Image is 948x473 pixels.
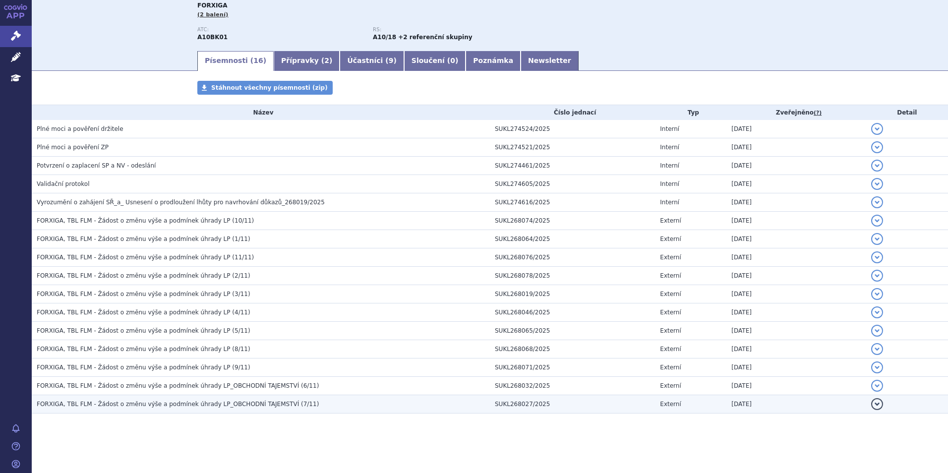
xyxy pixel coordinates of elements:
td: [DATE] [726,395,866,414]
a: Newsletter [521,51,579,71]
button: detail [871,160,883,172]
button: detail [871,343,883,355]
strong: DAPAGLIFLOZIN [197,34,228,41]
td: [DATE] [726,120,866,138]
a: Poznámka [466,51,521,71]
span: Externí [660,327,681,334]
td: [DATE] [726,267,866,285]
td: [DATE] [726,322,866,340]
td: [DATE] [726,303,866,322]
td: SUKL268065/2025 [490,322,655,340]
span: 9 [389,57,394,64]
button: detail [871,288,883,300]
th: Zveřejněno [726,105,866,120]
span: 2 [324,57,329,64]
td: SUKL268071/2025 [490,358,655,377]
td: SUKL268068/2025 [490,340,655,358]
button: detail [871,380,883,392]
td: SUKL274616/2025 [490,193,655,212]
td: [DATE] [726,175,866,193]
th: Typ [655,105,726,120]
button: detail [871,361,883,373]
span: Interní [660,180,679,187]
a: Písemnosti (16) [197,51,274,71]
td: [DATE] [726,248,866,267]
button: detail [871,325,883,337]
button: detail [871,270,883,282]
span: 0 [450,57,455,64]
span: Externí [660,217,681,224]
span: FORXIGA, TBL FLM - Žádost o změnu výše a podmínek úhrady LP (10/11) [37,217,254,224]
button: detail [871,141,883,153]
td: [DATE] [726,285,866,303]
button: detail [871,306,883,318]
td: SUKL268027/2025 [490,395,655,414]
td: SUKL268032/2025 [490,377,655,395]
span: FORXIGA [197,2,228,9]
span: Stáhnout všechny písemnosti (zip) [211,84,328,91]
span: FORXIGA, TBL FLM - Žádost o změnu výše a podmínek úhrady LP (5/11) [37,327,250,334]
span: Vyrozumění o zahájení SŘ_a_ Usnesení o prodloužení lhůty pro navrhování důkazů_268019/2025 [37,199,325,206]
span: FORXIGA, TBL FLM - Žádost o změnu výše a podmínek úhrady LP_OBCHODNÍ TAJEMSTVÍ (7/11) [37,401,319,408]
span: FORXIGA, TBL FLM - Žádost o změnu výše a podmínek úhrady LP (4/11) [37,309,250,316]
p: ATC: [197,27,363,33]
button: detail [871,178,883,190]
button: detail [871,123,883,135]
button: detail [871,196,883,208]
span: Externí [660,382,681,389]
td: [DATE] [726,193,866,212]
a: Přípravky (2) [274,51,340,71]
p: RS: [373,27,538,33]
span: Validační protokol [37,180,90,187]
span: Interní [660,125,679,132]
a: Sloučení (0) [404,51,466,71]
span: Interní [660,162,679,169]
span: FORXIGA, TBL FLM - Žádost o změnu výše a podmínek úhrady LP (8/11) [37,346,250,353]
span: Potvrzení o zaplacení SP a NV - odeslání [37,162,156,169]
td: SUKL274524/2025 [490,120,655,138]
th: Název [32,105,490,120]
td: [DATE] [726,230,866,248]
td: SUKL268064/2025 [490,230,655,248]
span: Externí [660,272,681,279]
span: FORXIGA, TBL FLM - Žádost o změnu výše a podmínek úhrady LP (11/11) [37,254,254,261]
th: Číslo jednací [490,105,655,120]
span: Externí [660,254,681,261]
span: FORXIGA, TBL FLM - Žádost o změnu výše a podmínek úhrady LP (3/11) [37,291,250,297]
td: SUKL268019/2025 [490,285,655,303]
span: Externí [660,364,681,371]
td: SUKL274461/2025 [490,157,655,175]
button: detail [871,215,883,227]
td: [DATE] [726,377,866,395]
span: (2 balení) [197,11,229,18]
span: 16 [253,57,263,64]
td: SUKL268074/2025 [490,212,655,230]
button: detail [871,251,883,263]
td: SUKL268076/2025 [490,248,655,267]
strong: empagliflozin, dapagliflozin, kapagliflozin [373,34,396,41]
span: Externí [660,309,681,316]
td: SUKL268046/2025 [490,303,655,322]
abbr: (?) [814,110,822,117]
td: [DATE] [726,157,866,175]
span: FORXIGA, TBL FLM - Žádost o změnu výše a podmínek úhrady LP (1/11) [37,236,250,242]
strong: +2 referenční skupiny [398,34,472,41]
button: detail [871,398,883,410]
span: FORXIGA, TBL FLM - Žádost o změnu výše a podmínek úhrady LP (2/11) [37,272,250,279]
button: detail [871,233,883,245]
td: SUKL274605/2025 [490,175,655,193]
td: SUKL268078/2025 [490,267,655,285]
a: Stáhnout všechny písemnosti (zip) [197,81,333,95]
span: Interní [660,144,679,151]
a: Účastníci (9) [340,51,404,71]
span: FORXIGA, TBL FLM - Žádost o změnu výše a podmínek úhrady LP (9/11) [37,364,250,371]
span: Plné moci a pověření držitele [37,125,123,132]
td: [DATE] [726,340,866,358]
td: [DATE] [726,358,866,377]
span: Externí [660,236,681,242]
span: Externí [660,346,681,353]
span: Plné moci a pověření ZP [37,144,109,151]
span: Interní [660,199,679,206]
span: Externí [660,401,681,408]
span: FORXIGA, TBL FLM - Žádost o změnu výše a podmínek úhrady LP_OBCHODNÍ TAJEMSTVÍ (6/11) [37,382,319,389]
